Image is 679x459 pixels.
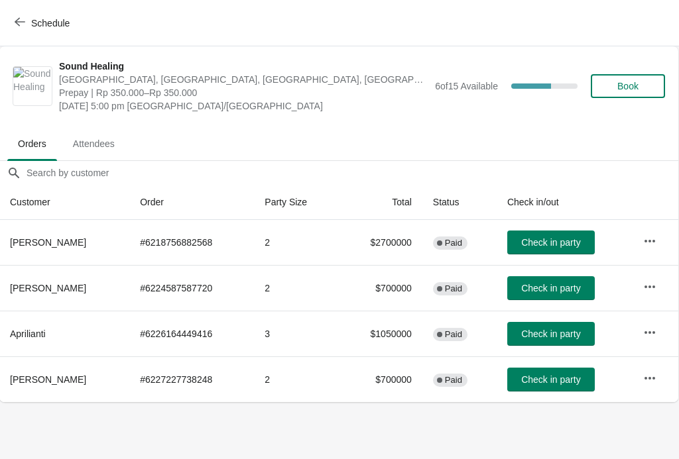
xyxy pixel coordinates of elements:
[59,86,428,99] span: Prepay | Rp 350.000–Rp 350.000
[59,73,428,86] span: [GEOGRAPHIC_DATA], [GEOGRAPHIC_DATA], [GEOGRAPHIC_DATA], [GEOGRAPHIC_DATA], [GEOGRAPHIC_DATA]
[254,265,339,311] td: 2
[339,265,422,311] td: $700000
[521,283,580,293] span: Check in party
[13,67,52,105] img: Sound Healing
[26,161,678,185] input: Search by customer
[339,356,422,402] td: $700000
[129,311,254,356] td: # 6226164449416
[339,185,422,220] th: Total
[507,276,595,300] button: Check in party
[339,220,422,265] td: $2700000
[521,374,580,385] span: Check in party
[59,99,428,113] span: [DATE] 5:00 pm [GEOGRAPHIC_DATA]/[GEOGRAPHIC_DATA]
[7,132,57,156] span: Orders
[445,329,462,340] span: Paid
[10,283,86,293] span: [PERSON_NAME]
[129,265,254,311] td: # 6224587587720
[339,311,422,356] td: $1050000
[507,322,595,346] button: Check in party
[254,220,339,265] td: 2
[254,185,339,220] th: Party Size
[10,329,46,339] span: Aprilianti
[435,81,498,91] span: 6 of 15 Available
[591,74,665,98] button: Book
[507,230,595,254] button: Check in party
[422,185,497,220] th: Status
[129,356,254,402] td: # 6227227738248
[254,311,339,356] td: 3
[497,185,633,220] th: Check in/out
[617,81,639,91] span: Book
[62,132,125,156] span: Attendees
[521,329,580,339] span: Check in party
[507,368,595,391] button: Check in party
[129,185,254,220] th: Order
[31,18,70,28] span: Schedule
[521,237,580,248] span: Check in party
[445,238,462,248] span: Paid
[445,375,462,385] span: Paid
[254,356,339,402] td: 2
[10,374,86,385] span: [PERSON_NAME]
[445,283,462,294] span: Paid
[129,220,254,265] td: # 6218756882568
[10,237,86,248] span: [PERSON_NAME]
[59,60,428,73] span: Sound Healing
[7,11,80,35] button: Schedule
